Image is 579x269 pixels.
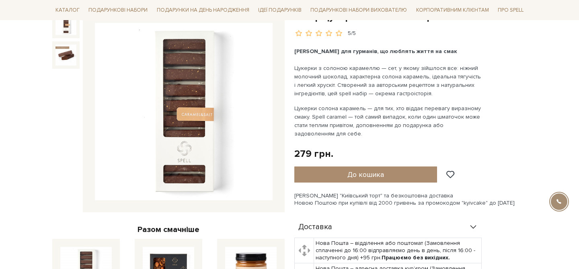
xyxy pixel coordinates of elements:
[52,224,285,235] div: Разом смачніше
[294,105,482,137] span: Цукерки солона карамель — для тих, хто віддає перевагу виразному смаку. Spell caramel — той самий...
[294,48,457,55] span: [PERSON_NAME] для гурманів, що люблять життя на смак
[347,170,384,179] span: До кошика
[294,166,437,183] button: До кошика
[294,192,527,207] div: [PERSON_NAME] "Київський торт" та безкоштовна доставка Новою Поштою при купівлі від 2000 гривень ...
[348,30,356,37] div: 5/5
[55,14,76,35] img: Набір цукерок з солоною карамеллю
[294,148,333,160] div: 279 грн.
[298,224,332,231] span: Доставка
[52,4,83,16] a: Каталог
[382,254,450,261] b: Працюємо без вихідних.
[495,4,527,16] a: Про Spell
[314,238,482,263] td: Нова Пошта – відділення або поштомат (Замовлення сплаченні до 16:00 відправляємо день в день, піс...
[154,4,253,16] a: Подарунки на День народження
[294,65,482,97] span: Цукерки з солоною карамеллю — сет, у якому зійшлося все: ніжний молочний шоколад, характерна соло...
[55,45,76,66] img: Набір цукерок з солоною карамеллю
[307,3,410,17] a: Подарункові набори вихователю
[85,4,151,16] a: Подарункові набори
[413,3,492,17] a: Корпоративним клієнтам
[95,23,273,201] img: Набір цукерок з солоною карамеллю
[255,4,305,16] a: Ідеї подарунків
